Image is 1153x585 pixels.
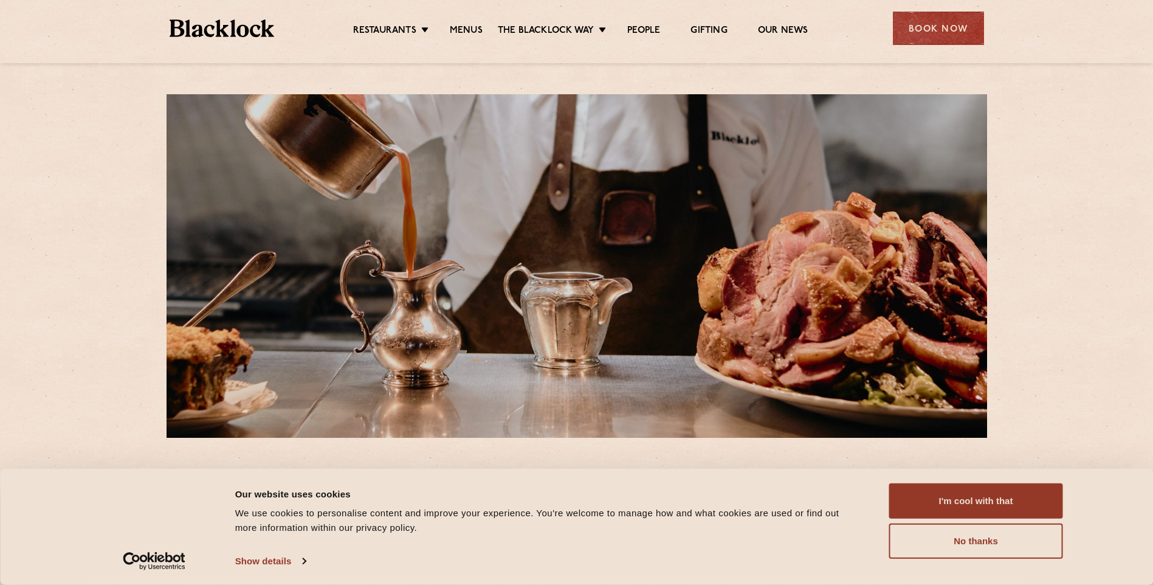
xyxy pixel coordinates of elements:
[690,25,727,38] a: Gifting
[450,25,483,38] a: Menus
[627,25,660,38] a: People
[893,12,984,45] div: Book Now
[235,552,306,570] a: Show details
[235,506,862,535] div: We use cookies to personalise content and improve your experience. You're welcome to manage how a...
[353,25,416,38] a: Restaurants
[758,25,808,38] a: Our News
[170,19,275,37] img: BL_Textured_Logo-footer-cropped.svg
[235,486,862,501] div: Our website uses cookies
[889,483,1063,519] button: I'm cool with that
[498,25,594,38] a: The Blacklock Way
[101,552,207,570] a: Usercentrics Cookiebot - opens in a new window
[889,524,1063,559] button: No thanks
